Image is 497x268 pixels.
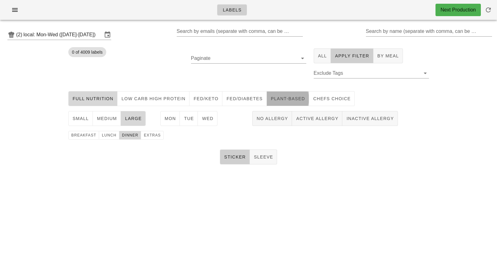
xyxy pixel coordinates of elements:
[342,111,398,126] button: Inactive Allergy
[68,131,99,140] button: breakfast
[313,96,351,101] span: chefs choice
[97,116,117,121] span: medium
[189,91,222,106] button: Fed/keto
[202,116,213,121] span: Wed
[331,48,373,63] button: Apply Filter
[191,53,306,63] div: Paginate
[292,111,342,126] button: Active Allergy
[164,116,176,121] span: Mon
[253,154,273,159] span: Sleeve
[16,32,24,38] div: (2)
[160,111,180,126] button: Mon
[314,68,429,78] div: Exclude Tags
[102,133,116,137] span: lunch
[68,91,118,106] button: Full Nutrition
[267,91,309,106] button: Plant-Based
[271,96,305,101] span: Plant-Based
[121,96,185,101] span: Low Carb High Protein
[198,111,217,126] button: Wed
[180,111,198,126] button: Tue
[314,48,331,63] button: All
[93,111,121,126] button: medium
[226,96,262,101] span: Fed/diabetes
[193,96,218,101] span: Fed/keto
[346,116,394,121] span: Inactive Allergy
[72,47,103,57] span: 0 of 4009 labels
[71,133,96,137] span: breakfast
[144,133,161,137] span: extras
[256,116,288,121] span: No Allergy
[377,53,399,58] span: By Meal
[121,111,146,126] button: large
[99,131,119,140] button: lunch
[217,4,247,16] a: Labels
[250,150,277,164] button: Sleeve
[119,131,141,140] button: dinner
[309,91,355,106] button: chefs choice
[222,7,242,12] span: Labels
[141,131,164,140] button: extras
[252,111,292,126] button: No Allergy
[72,96,114,101] span: Full Nutrition
[222,91,267,106] button: Fed/diabetes
[122,133,139,137] span: dinner
[125,116,142,121] span: large
[440,6,476,14] div: Next Production
[296,116,338,121] span: Active Allergy
[373,48,403,63] button: By Meal
[184,116,194,121] span: Tue
[117,91,189,106] button: Low Carb High Protein
[68,111,93,126] button: small
[220,150,250,164] button: Sticker
[72,116,89,121] span: small
[335,53,369,58] span: Apply Filter
[318,53,327,58] span: All
[224,154,246,159] span: Sticker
